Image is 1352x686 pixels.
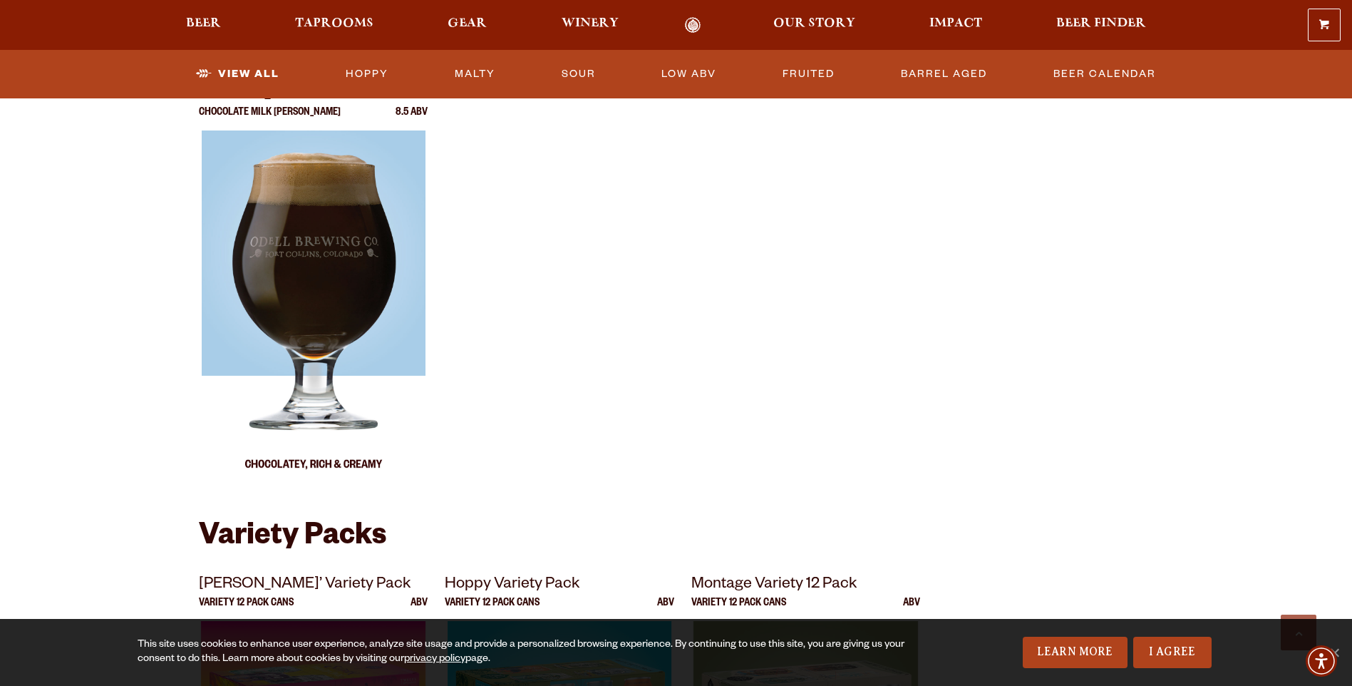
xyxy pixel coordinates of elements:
[199,108,341,130] p: Chocolate Milk [PERSON_NAME]
[445,598,540,621] p: Variety 12 Pack Cans
[556,58,602,91] a: Sour
[895,58,993,91] a: Barrel Aged
[1048,58,1162,91] a: Beer Calendar
[666,17,720,34] a: Odell Home
[773,18,855,29] span: Our Story
[552,17,628,34] a: Winery
[448,18,487,29] span: Gear
[691,598,786,621] p: Variety 12 Pack Cans
[691,573,921,598] p: Montage Variety 12 Pack
[920,17,991,34] a: Impact
[1306,645,1337,677] div: Accessibility Menu
[445,573,674,598] p: Hoppy Variety Pack
[449,58,501,91] a: Malty
[1133,637,1212,668] a: I Agree
[1281,615,1316,650] a: Scroll to top
[396,108,428,130] p: 8.5 ABV
[286,17,383,34] a: Taprooms
[1047,17,1155,34] a: Beer Finder
[199,573,428,598] p: [PERSON_NAME]’ Variety Pack
[657,598,674,621] p: ABV
[199,82,428,487] a: [PERSON_NAME] Chocolate Milk [PERSON_NAME] 8.5 ABV Lugene Lugene
[764,17,865,34] a: Our Story
[199,598,294,621] p: Variety 12 Pack Cans
[929,18,982,29] span: Impact
[295,18,373,29] span: Taprooms
[903,598,920,621] p: ABV
[777,58,840,91] a: Fruited
[656,58,722,91] a: Low ABV
[138,638,906,667] div: This site uses cookies to enhance user experience, analyze site usage and provide a personalized ...
[411,598,428,621] p: ABV
[186,18,221,29] span: Beer
[340,58,394,91] a: Hoppy
[1056,18,1146,29] span: Beer Finder
[562,18,619,29] span: Winery
[201,130,425,487] img: Lugene
[199,521,1154,556] h2: Variety Packs
[177,17,230,34] a: Beer
[404,654,465,665] a: privacy policy
[190,58,285,91] a: View All
[438,17,496,34] a: Gear
[1023,637,1127,668] a: Learn More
